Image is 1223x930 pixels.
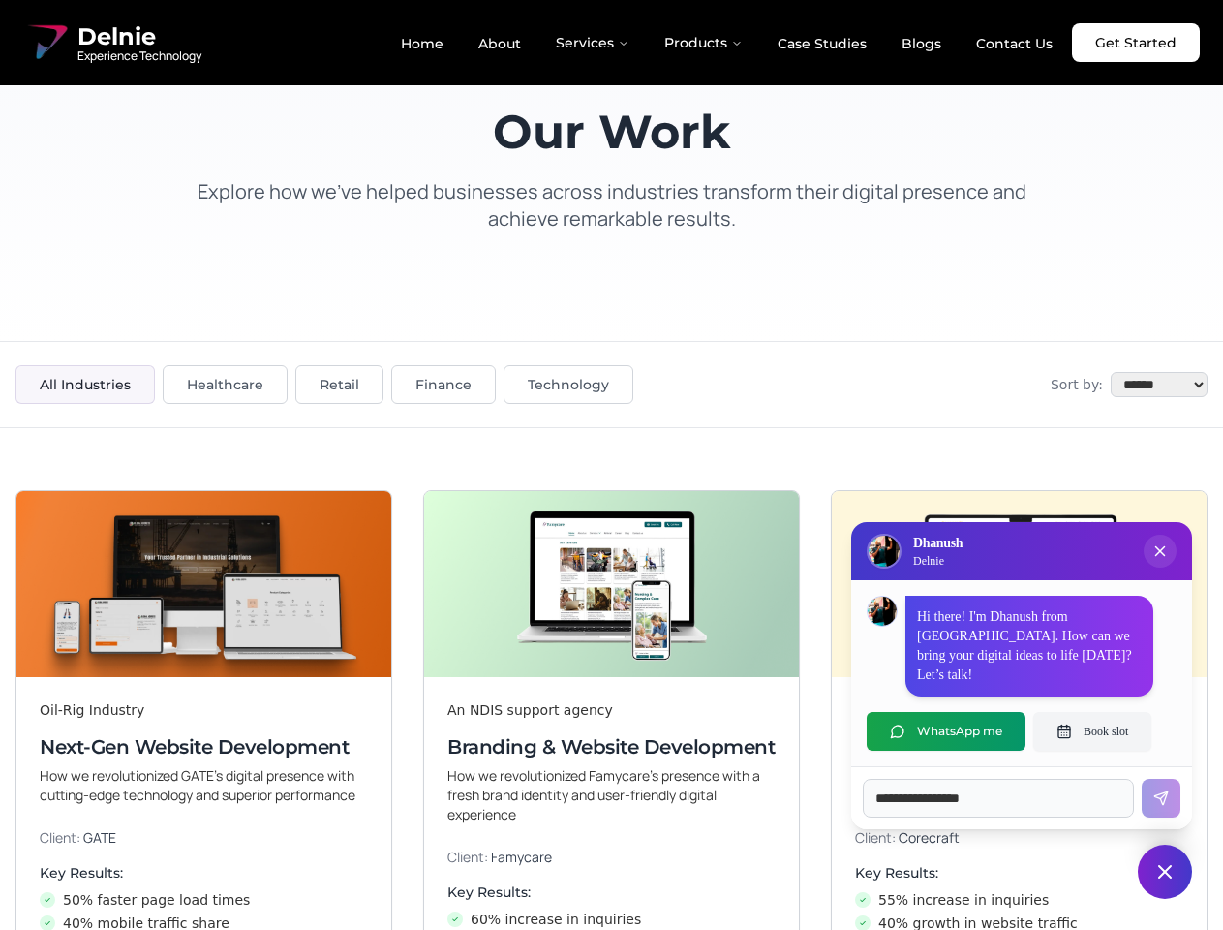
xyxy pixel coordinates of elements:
[40,828,368,848] p: Client:
[15,365,155,404] button: All Industries
[447,733,776,760] h3: Branding & Website Development
[295,365,383,404] button: Retail
[424,491,799,677] img: Branding & Website Development
[23,19,70,66] img: Delnie Logo
[1051,375,1103,394] span: Sort by:
[447,883,776,902] h4: Key Results:
[762,27,882,60] a: Case Studies
[385,23,1068,62] nav: Main
[491,848,552,866] span: Famycare
[540,23,645,62] button: Services
[649,23,758,62] button: Products
[23,19,201,66] a: Delnie Logo Full
[40,890,368,910] li: 50% faster page load times
[504,365,633,404] button: Technology
[163,365,288,404] button: Healthcare
[385,27,459,60] a: Home
[447,700,776,720] div: An NDIS support agency
[178,178,1046,232] p: Explore how we've helped businesses across industries transform their digital presence and achiev...
[178,108,1046,155] h1: Our Work
[40,766,368,805] p: How we revolutionized GATE’s digital presence with cutting-edge technology and superior performance
[463,27,536,60] a: About
[447,766,776,824] p: How we revolutionized Famycare’s presence with a fresh brand identity and user-friendly digital e...
[77,21,201,52] span: Delnie
[1072,23,1200,62] a: Get Started
[83,828,116,847] span: GATE
[868,597,897,626] img: Dhanush
[917,607,1142,685] p: Hi there! I'm Dhanush from [GEOGRAPHIC_DATA]. How can we bring your digital ideas to life [DATE]?...
[40,700,368,720] div: Oil-Rig Industry
[867,712,1025,751] button: WhatsApp me
[961,27,1068,60] a: Contact Us
[77,48,201,64] span: Experience Technology
[391,365,496,404] button: Finance
[832,491,1207,677] img: Digital & Brand Revamp
[447,910,776,929] li: 60% increase in inquiries
[40,863,368,883] h4: Key Results:
[1138,845,1192,899] button: Close chat
[1144,535,1177,568] button: Close chat popup
[1033,712,1151,751] button: Book slot
[869,536,900,567] img: Delnie Logo
[16,491,391,677] img: Next-Gen Website Development
[447,848,776,867] p: Client:
[40,733,368,760] h3: Next-Gen Website Development
[855,890,1183,910] li: 55% increase in inquiries
[913,553,963,569] p: Delnie
[913,534,963,553] h3: Dhanush
[886,27,957,60] a: Blogs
